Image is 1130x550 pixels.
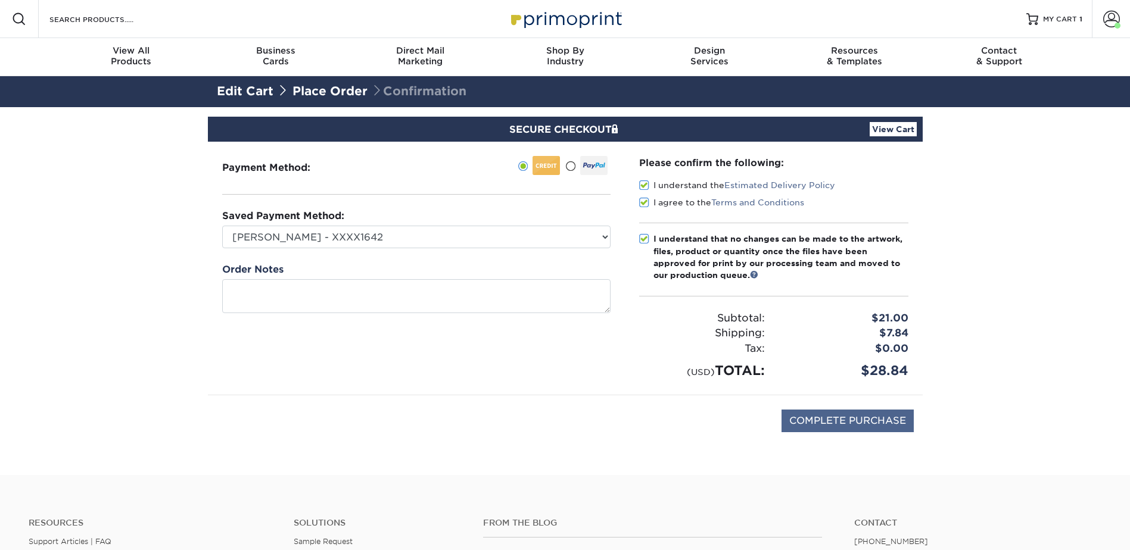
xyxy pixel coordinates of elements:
[782,45,927,67] div: & Templates
[1079,15,1082,23] span: 1
[774,341,917,357] div: $0.00
[927,38,1072,76] a: Contact& Support
[782,38,927,76] a: Resources& Templates
[294,537,353,546] a: Sample Request
[222,162,340,173] h3: Payment Method:
[203,45,348,56] span: Business
[222,262,284,277] label: Order Notes
[774,361,917,380] div: $28.84
[348,45,493,67] div: Marketing
[630,326,774,341] div: Shipping:
[506,6,625,32] img: Primoprint
[48,12,164,26] input: SEARCH PRODUCTS.....
[782,410,914,432] input: COMPLETE PURCHASE
[687,367,715,377] small: (USD)
[59,38,204,76] a: View AllProducts
[3,514,101,546] iframe: Google Customer Reviews
[217,84,273,98] a: Edit Cart
[724,180,835,190] a: Estimated Delivery Policy
[203,38,348,76] a: BusinessCards
[653,233,908,282] div: I understand that no changes can be made to the artwork, files, product or quantity once the file...
[493,45,637,67] div: Industry
[59,45,204,67] div: Products
[639,196,804,208] label: I agree to the
[630,311,774,326] div: Subtotal:
[348,45,493,56] span: Direct Mail
[711,198,804,207] a: Terms and Conditions
[639,179,835,191] label: I understand the
[854,537,928,546] a: [PHONE_NUMBER]
[774,326,917,341] div: $7.84
[637,38,782,76] a: DesignServices
[637,45,782,56] span: Design
[371,84,466,98] span: Confirmation
[870,122,917,136] a: View Cart
[1043,14,1077,24] span: MY CART
[59,45,204,56] span: View All
[927,45,1072,67] div: & Support
[493,38,637,76] a: Shop ByIndustry
[29,518,276,528] h4: Resources
[637,45,782,67] div: Services
[927,45,1072,56] span: Contact
[483,518,822,528] h4: From the Blog
[774,311,917,326] div: $21.00
[292,84,368,98] a: Place Order
[294,518,465,528] h4: Solutions
[493,45,637,56] span: Shop By
[639,156,908,170] div: Please confirm the following:
[222,209,344,223] label: Saved Payment Method:
[630,341,774,357] div: Tax:
[203,45,348,67] div: Cards
[630,361,774,380] div: TOTAL:
[782,45,927,56] span: Resources
[509,124,621,135] span: SECURE CHECKOUT
[348,38,493,76] a: Direct MailMarketing
[854,518,1101,528] a: Contact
